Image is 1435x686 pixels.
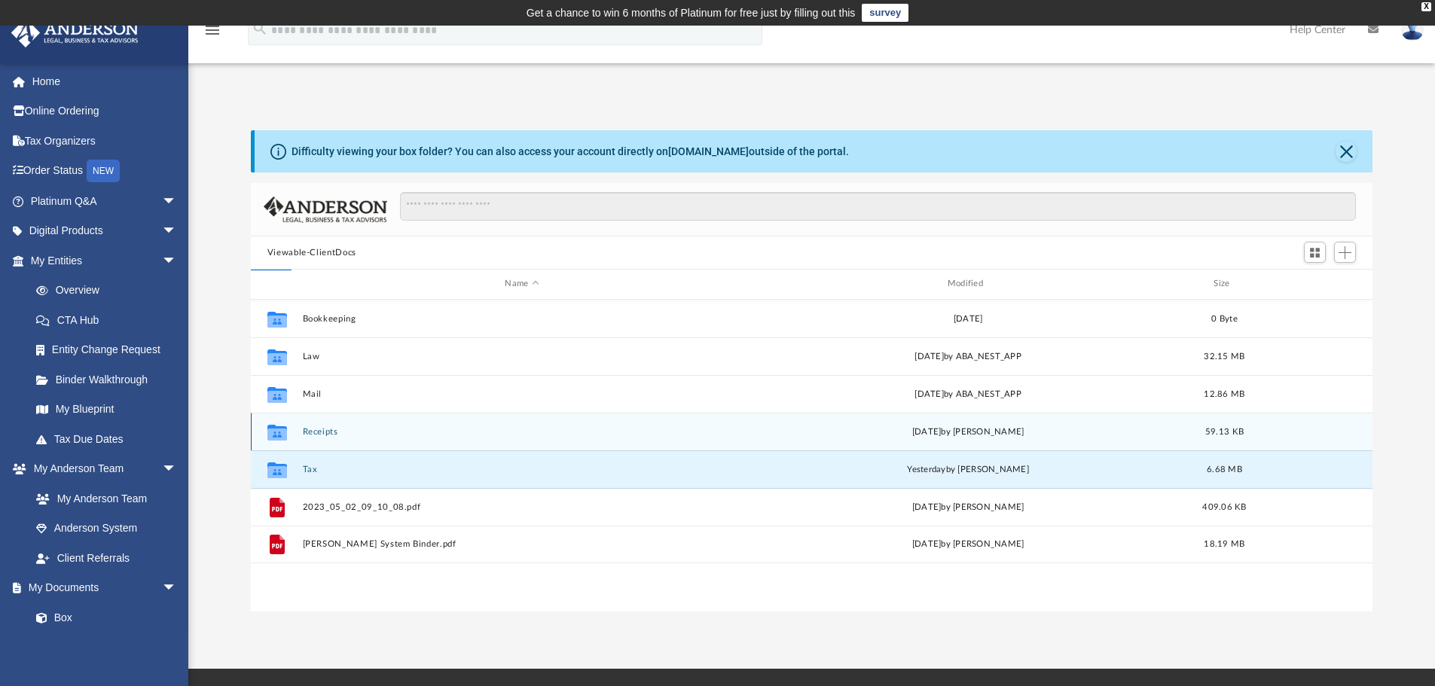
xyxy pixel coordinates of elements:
a: survey [862,4,908,22]
div: id [258,277,295,291]
button: Receipts [302,427,741,437]
button: Bookkeeping [302,314,741,324]
span: 0 Byte [1211,314,1238,322]
a: Meeting Minutes [21,633,192,663]
div: by [PERSON_NAME] [748,462,1187,476]
span: 6.68 MB [1207,465,1242,473]
button: Close [1336,141,1357,162]
div: Size [1194,277,1254,291]
input: Search files and folders [400,192,1356,221]
div: id [1261,277,1366,291]
a: Overview [21,276,200,306]
button: Law [302,352,741,361]
div: Modified [748,277,1188,291]
div: Get a chance to win 6 months of Platinum for free just by filling out this [527,4,856,22]
div: close [1421,2,1431,11]
button: [PERSON_NAME] System Binder.pdf [302,539,741,549]
span: 18.19 MB [1204,540,1244,548]
a: Online Ordering [11,96,200,127]
a: Tax Due Dates [21,424,200,454]
span: arrow_drop_down [162,216,192,247]
div: [DATE] by ABA_NEST_APP [748,387,1187,401]
a: Platinum Q&Aarrow_drop_down [11,186,200,216]
a: My Blueprint [21,395,192,425]
a: My Anderson Team [21,483,185,514]
button: Viewable-ClientDocs [267,246,356,260]
i: menu [203,21,221,39]
span: 32.15 MB [1204,352,1244,360]
span: 409.06 KB [1202,502,1246,511]
a: Client Referrals [21,543,192,573]
div: [DATE] by [PERSON_NAME] [748,425,1187,438]
a: Entity Change Request [21,335,200,365]
a: menu [203,29,221,39]
span: 12.86 MB [1204,389,1244,398]
a: Digital Productsarrow_drop_down [11,216,200,246]
div: [DATE] by [PERSON_NAME] [748,500,1187,514]
a: [DOMAIN_NAME] [668,145,749,157]
a: Binder Walkthrough [21,364,200,395]
button: Tax [302,465,741,474]
a: My Documentsarrow_drop_down [11,573,192,603]
a: Home [11,66,200,96]
span: 59.13 KB [1205,427,1244,435]
span: yesterday [907,465,945,473]
div: NEW [87,160,120,182]
a: Tax Organizers [11,126,200,156]
div: Difficulty viewing your box folder? You can also access your account directly on outside of the p... [292,144,849,160]
a: Order StatusNEW [11,156,200,187]
div: [DATE] by [PERSON_NAME] [748,538,1187,551]
a: Anderson System [21,514,192,544]
a: My Anderson Teamarrow_drop_down [11,454,192,484]
a: CTA Hub [21,305,200,335]
span: arrow_drop_down [162,186,192,217]
a: My Entitiesarrow_drop_down [11,245,200,276]
span: arrow_drop_down [162,454,192,485]
span: arrow_drop_down [162,573,192,604]
button: Mail [302,389,741,399]
img: Anderson Advisors Platinum Portal [7,18,143,47]
img: User Pic [1401,19,1424,41]
div: grid [251,300,1373,611]
button: 2023_05_02_09_10_08.pdf [302,502,741,512]
i: search [252,20,268,37]
div: [DATE] [748,312,1187,325]
button: Add [1334,242,1357,263]
div: Name [301,277,741,291]
a: Box [21,602,185,633]
button: Switch to Grid View [1304,242,1327,263]
span: arrow_drop_down [162,245,192,276]
div: [DATE] by ABA_NEST_APP [748,349,1187,363]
